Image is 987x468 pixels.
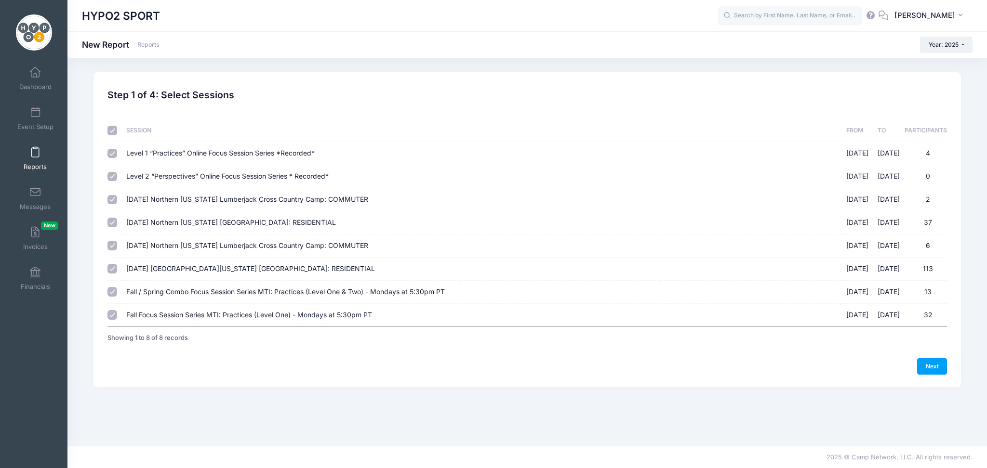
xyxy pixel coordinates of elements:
[16,14,52,51] img: HYPO2 SPORT
[13,142,58,175] a: Reports
[929,41,959,48] span: Year: 2025
[873,119,905,142] th: To
[917,358,947,375] a: Next
[23,243,48,251] span: Invoices
[107,90,234,101] h2: Step 1 of 4: Select Sessions
[841,119,873,142] th: From
[905,281,947,304] td: 13
[905,119,947,142] th: Participants
[841,142,873,165] td: [DATE]
[137,41,160,49] a: Reports
[718,6,862,26] input: Search by First Name, Last Name, or Email...
[841,188,873,211] td: [DATE]
[126,287,445,296] span: Fall / Spring Combo Focus Session Series MTI: Practices (Level One & Two) - Mondays at 5:30pm PT
[873,258,905,281] td: [DATE]
[20,203,51,211] span: Messages
[873,142,905,165] td: [DATE]
[905,234,947,258] td: 6
[19,83,52,91] span: Dashboard
[17,123,53,131] span: Event Setup
[126,172,329,180] span: Level 2 “Perspectives” Online Focus Session Series * Recorded*
[13,261,58,295] a: Financials
[126,195,368,203] span: [DATE] Northern [US_STATE] Lumberjack Cross Country Camp: COMMUTER
[894,10,955,21] span: [PERSON_NAME]
[13,221,58,255] a: InvoicesNew
[905,304,947,326] td: 32
[905,142,947,165] td: 4
[905,258,947,281] td: 113
[841,165,873,188] td: [DATE]
[13,182,58,215] a: Messages
[888,5,973,27] button: [PERSON_NAME]
[126,311,372,319] span: Fall Focus Session Series MTI: Practices (Level One) - Mondays at 5:30pm PT
[873,234,905,258] td: [DATE]
[841,281,873,304] td: [DATE]
[13,62,58,95] a: Dashboard
[873,211,905,234] td: [DATE]
[126,264,375,273] span: [DATE] [GEOGRAPHIC_DATA][US_STATE] [GEOGRAPHIC_DATA]: RESIDENTIAL
[841,258,873,281] td: [DATE]
[841,304,873,326] td: [DATE]
[13,102,58,135] a: Event Setup
[126,149,315,157] span: Level 1 “Practices” Online Focus Session Series *Recorded*
[841,211,873,234] td: [DATE]
[82,5,160,27] h1: HYPO2 SPORT
[21,283,50,291] span: Financials
[126,241,368,249] span: [DATE] Northern [US_STATE] Lumberjack Cross Country Camp: COMMUTER
[905,211,947,234] td: 37
[107,327,188,349] div: Showing 1 to 8 of 8 records
[82,39,160,50] h1: New Report
[905,165,947,188] td: 0
[920,37,973,53] button: Year: 2025
[873,165,905,188] td: [DATE]
[827,453,973,461] span: 2025 © Camp Network, LLC. All rights reserved.
[905,188,947,211] td: 2
[873,188,905,211] td: [DATE]
[873,281,905,304] td: [DATE]
[41,221,58,230] span: New
[841,234,873,258] td: [DATE]
[126,218,336,226] span: [DATE] Northern [US_STATE] [GEOGRAPHIC_DATA]: RESIDENTIAL
[122,119,841,142] th: Session
[24,163,47,171] span: Reports
[873,304,905,326] td: [DATE]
